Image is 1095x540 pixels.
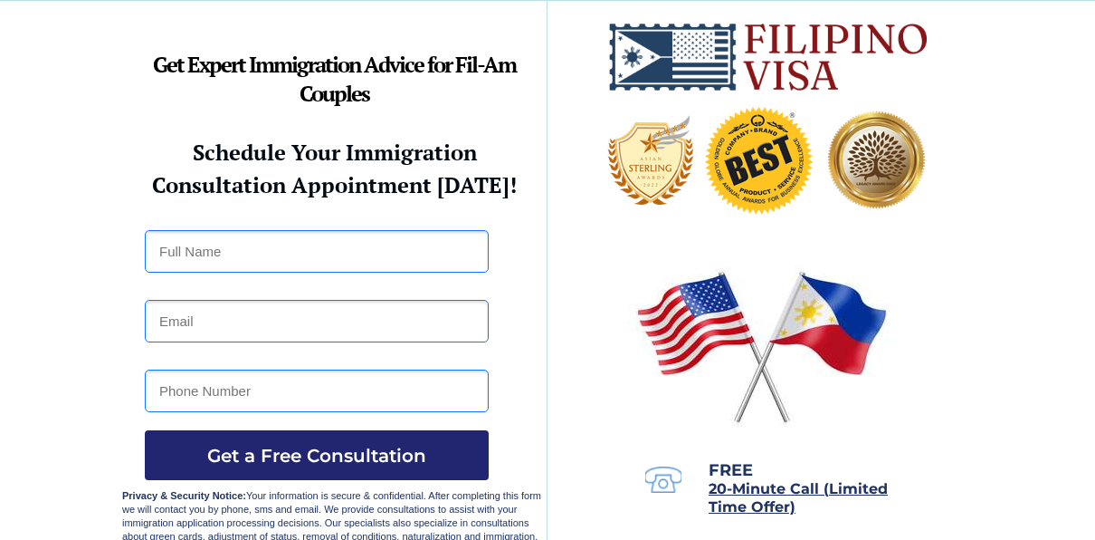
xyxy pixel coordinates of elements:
strong: Privacy & Security Notice: [122,490,246,501]
input: Email [145,300,489,342]
span: Get a Free Consultation [145,445,489,467]
strong: Get Expert Immigration Advice for Fil-Am Couples [153,50,516,108]
span: FREE [709,460,753,480]
input: Phone Number [145,370,489,412]
strong: Schedule Your Immigration [193,138,477,167]
input: Full Name [145,230,489,273]
span: 20-Minute Call (Limited Time Offer) [709,480,888,516]
a: 20-Minute Call (Limited Time Offer) [709,482,888,515]
button: Get a Free Consultation [145,430,489,480]
strong: Consultation Appointment [DATE]! [152,170,517,199]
